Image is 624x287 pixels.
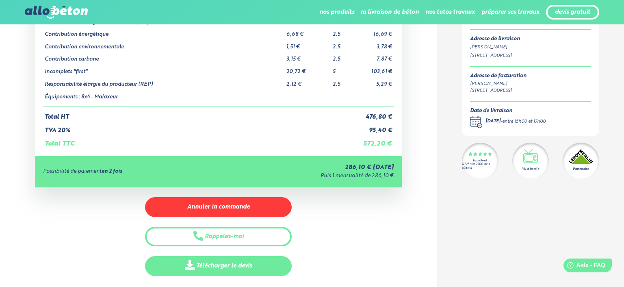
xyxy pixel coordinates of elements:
[145,256,292,276] a: Télécharger le devis
[43,107,359,121] td: Total HT
[25,6,87,19] img: allobéton
[145,227,292,247] button: Rappelez-moi
[502,118,546,125] div: entre 15h00 et 17h00
[43,75,285,88] td: Responsabilité élargie du producteur (REP)
[43,134,359,148] td: Total TTC
[102,169,122,174] strong: en 2 fois
[285,38,331,50] td: 1,51 €
[331,63,359,75] td: 5
[43,63,285,75] td: Incomplets "first"
[522,167,539,172] div: Vu à la télé
[555,9,590,16] a: devis gratuit
[331,38,359,50] td: 2.5
[359,75,394,88] td: 5,29 €
[470,87,526,94] div: [STREET_ADDRESS]
[43,50,285,63] td: Contribution carbone
[359,38,394,50] td: 3,78 €
[285,50,331,63] td: 3,15 €
[481,2,539,22] li: préparer ses travaux
[43,38,285,50] td: Contribution environnementale
[485,118,500,125] div: [DATE]
[285,25,331,38] td: 6,68 €
[359,63,394,75] td: 103,61 €
[470,73,526,79] div: Adresse de facturation
[361,2,419,22] li: la livraison de béton
[225,173,394,179] div: Puis 1 mensualité de 286,10 €
[43,25,285,38] td: Contribution énergétique
[145,197,292,217] button: Annuler la commande
[359,107,394,121] td: 476,80 €
[319,2,354,22] li: nos produits
[359,25,394,38] td: 16,69 €
[573,167,589,172] div: Partenaire
[43,121,359,134] td: TVA 20%
[331,50,359,63] td: 2.5
[225,164,394,171] div: 286,10 € [DATE]
[470,52,591,59] div: [STREET_ADDRESS]
[43,88,285,107] td: Équipements : 8x4 - Malaxeur
[359,134,394,148] td: 572,20 €
[425,2,475,22] li: nos tutos travaux
[473,159,487,163] div: Excellent
[359,50,394,63] td: 7,87 €
[470,44,591,51] div: [PERSON_NAME]
[470,36,591,42] div: Adresse de livraison
[285,75,331,88] td: 2,12 €
[470,80,526,87] div: [PERSON_NAME]
[359,121,394,134] td: 95,40 €
[43,169,225,175] div: Possibilité de paiement
[285,63,331,75] td: 20,72 €
[462,163,498,170] div: 4.7/5 sur 2300 avis clients
[485,118,546,125] div: -
[552,255,615,278] iframe: Help widget launcher
[470,108,546,114] div: Date de livraison
[331,25,359,38] td: 2.5
[331,75,359,88] td: 2.5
